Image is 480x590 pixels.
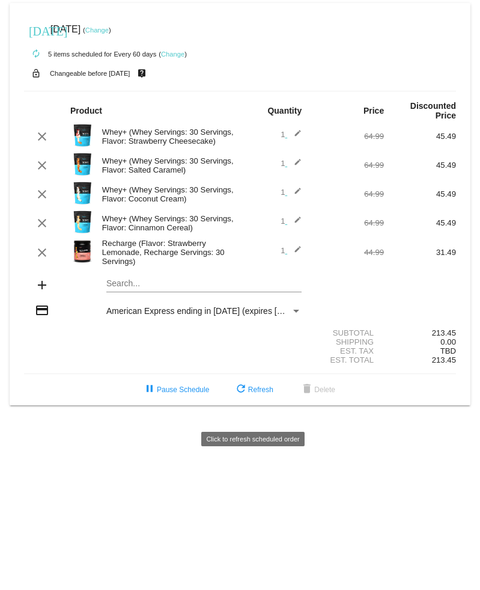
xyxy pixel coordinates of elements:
[83,26,111,34] small: ( )
[312,218,384,227] div: 64.99
[96,214,240,232] div: Whey+ (Whey Servings: 30 Servings, Flavor: Cinnamon Cereal)
[384,248,456,257] div: 31.49
[96,128,240,146] div: Whey+ (Whey Servings: 30 Servings, Flavor: Strawberry Cheesecake)
[133,379,219,401] button: Pause Schedule
[70,181,94,205] img: Image-1l-Whey-2lb-Coconut-Cream-Pie-1000x1000-1.png
[287,245,302,260] mat-icon: edit
[70,210,94,234] img: Image-1-Carousel-Whey-2lb-Cin-Cereal-no-badge-Transp.png
[24,51,156,58] small: 5 items scheduled for Every 60 days
[35,187,49,201] mat-icon: clear
[70,106,102,115] strong: Product
[70,123,94,147] img: Image-1-Whey-2lb-Strawberry-Cheesecake-1000x1000-Roman-Berezecky.png
[281,130,302,139] span: 1
[300,386,335,394] span: Delete
[287,187,302,201] mat-icon: edit
[142,383,157,397] mat-icon: pause
[135,66,149,81] mat-icon: live_help
[106,306,368,316] span: American Express ending in [DATE] (expires [CREDIT_CARD_DATA])
[363,106,384,115] strong: Price
[142,386,209,394] span: Pause Schedule
[312,161,384,170] div: 64.99
[300,383,314,397] mat-icon: delete
[287,158,302,173] mat-icon: edit
[106,279,302,289] input: Search...
[234,386,273,394] span: Refresh
[29,47,43,61] mat-icon: autorenew
[70,239,94,263] img: Image-1-Carousel-Recharge30S-Strw-Lemonade-Transp.png
[96,185,240,203] div: Whey+ (Whey Servings: 30 Servings, Flavor: Coconut Cream)
[267,106,302,115] strong: Quantity
[287,129,302,144] mat-icon: edit
[50,70,130,77] small: Changeable before [DATE]
[85,26,109,34] a: Change
[384,328,456,337] div: 213.45
[281,188,302,197] span: 1
[410,101,456,120] strong: Discounted Price
[312,337,384,346] div: Shipping
[281,159,302,168] span: 1
[234,383,248,397] mat-icon: refresh
[106,306,302,316] mat-select: Payment Method
[35,216,49,230] mat-icon: clear
[312,189,384,198] div: 64.99
[35,158,49,173] mat-icon: clear
[35,278,49,292] mat-icon: add
[440,337,456,346] span: 0.00
[432,355,456,364] span: 213.45
[312,355,384,364] div: Est. Total
[384,132,456,141] div: 45.49
[161,51,184,58] a: Change
[384,161,456,170] div: 45.49
[312,132,384,141] div: 64.99
[290,379,345,401] button: Delete
[287,216,302,230] mat-icon: edit
[281,217,302,226] span: 1
[35,303,49,318] mat-icon: credit_card
[440,346,456,355] span: TBD
[312,346,384,355] div: Est. Tax
[312,328,384,337] div: Subtotal
[384,189,456,198] div: 45.49
[70,152,94,176] img: Image-1-Carousel-Whey-2lb-Salted-Caramel-no-badge.png
[281,246,302,255] span: 1
[96,156,240,174] div: Whey+ (Whey Servings: 30 Servings, Flavor: Salted Caramel)
[159,51,187,58] small: ( )
[224,379,283,401] button: Refresh
[312,248,384,257] div: 44.99
[384,218,456,227] div: 45.49
[29,23,43,37] mat-icon: [DATE]
[35,245,49,260] mat-icon: clear
[29,66,43,81] mat-icon: lock_open
[35,129,49,144] mat-icon: clear
[96,239,240,266] div: Recharge (Flavor: Strawberry Lemonade, Recharge Servings: 30 Servings)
